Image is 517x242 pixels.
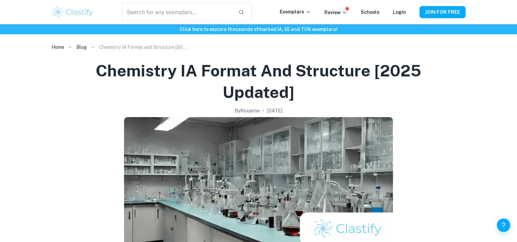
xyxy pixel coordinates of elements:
p: • [263,107,264,114]
p: Chemistry IA Format and Structure [2025 updated] [99,43,186,51]
a: Blog [76,42,87,52]
h6: Click here to explore thousands of marked IA, EE and TOK exemplars ! [1,26,516,33]
button: JOIN FOR FREE [420,6,466,18]
p: Review [324,9,347,16]
p: Exemplars [280,8,311,15]
input: Search for any exemplars... [122,3,233,22]
img: Clastify logo [51,5,94,19]
button: Help and Feedback [497,218,510,232]
a: Schools [361,9,380,15]
a: Login [393,9,406,15]
h2: By Roxanne [235,107,260,114]
a: Home [51,42,64,52]
h1: Chemistry IA Format and Structure [2025 updated] [59,60,458,103]
h2: [DATE] [267,107,282,114]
